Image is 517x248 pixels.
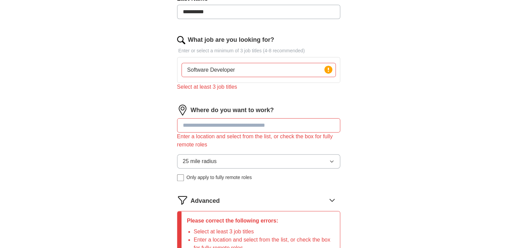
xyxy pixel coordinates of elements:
button: 25 mile radius [177,154,340,169]
label: Where do you want to work? [191,106,274,115]
img: location.png [177,105,188,116]
span: Advanced [191,196,220,206]
label: What job are you looking for? [188,35,274,45]
span: Only apply to fully remote roles [187,174,252,181]
li: Select at least 3 job titles [194,228,334,236]
div: Select at least 3 job titles [177,83,340,91]
div: Enter a location and select from the list, or check the box for fully remote roles [177,132,340,149]
input: Only apply to fully remote roles [177,174,184,181]
img: filter [177,195,188,206]
span: 25 mile radius [183,157,217,165]
input: Type a job title and press enter [182,63,336,77]
img: search.png [177,36,185,44]
p: Please correct the following errors: [187,217,334,225]
p: Enter or select a minimum of 3 job titles (4-8 recommended) [177,47,340,54]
